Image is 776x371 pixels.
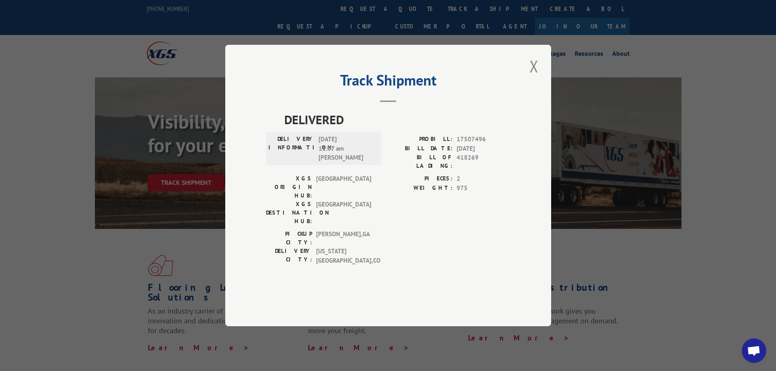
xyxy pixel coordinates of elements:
[457,135,510,144] span: 17507496
[457,144,510,154] span: [DATE]
[266,75,510,90] h2: Track Shipment
[266,230,312,247] label: PICKUP CITY:
[388,135,453,144] label: PROBILL:
[266,247,312,265] label: DELIVERY CITY:
[284,110,510,129] span: DELIVERED
[457,184,510,193] span: 975
[742,338,766,363] a: Open chat
[457,153,510,170] span: 418269
[316,230,371,247] span: [PERSON_NAME] , GA
[388,153,453,170] label: BILL OF LADING:
[457,174,510,184] span: 2
[388,184,453,193] label: WEIGHT:
[316,200,371,226] span: [GEOGRAPHIC_DATA]
[266,200,312,226] label: XGS DESTINATION HUB:
[316,174,371,200] span: [GEOGRAPHIC_DATA]
[268,135,314,162] label: DELIVERY INFORMATION:
[388,144,453,154] label: BILL DATE:
[527,55,541,77] button: Close modal
[266,174,312,200] label: XGS ORIGIN HUB:
[316,247,371,265] span: [US_STATE][GEOGRAPHIC_DATA] , CO
[388,174,453,184] label: PIECES:
[319,135,374,162] span: [DATE] 11:07 am [PERSON_NAME]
